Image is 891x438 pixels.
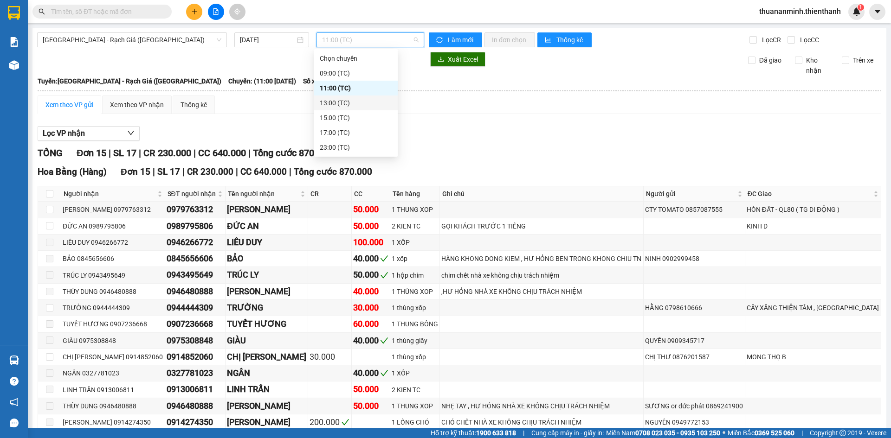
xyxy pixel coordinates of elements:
[392,237,438,248] div: 1 XỐP
[320,113,392,123] div: 15:00 (TC)
[390,186,440,202] th: Tên hàng
[429,32,482,47] button: syncLàm mới
[228,76,296,86] span: Chuyến: (11:00 [DATE])
[43,127,85,139] span: Lọc VP nhận
[606,428,720,438] span: Miền Nam
[392,270,438,280] div: 1 hộp chim
[755,55,785,65] span: Đã giao
[440,186,644,202] th: Ghi chú
[320,68,392,78] div: 09:00 (TC)
[167,252,224,265] div: 0845656606
[392,221,438,231] div: 2 KIEN TC
[240,35,295,45] input: 12/08/2025
[380,369,388,377] span: check
[182,166,185,177] span: |
[645,401,743,411] div: SƯƠNG or dức phát 0869241900
[139,147,141,159] span: |
[127,129,135,137] span: down
[9,60,19,70] img: warehouse-icon
[228,189,298,199] span: Tên người nhận
[226,202,308,218] td: PHƯƠNG PHẠM
[747,352,879,362] div: MONG THỌ B
[392,336,438,346] div: 1 thùng giấy
[747,303,879,313] div: CÂY XĂNG THIỆN TÂM , [GEOGRAPHIC_DATA]
[167,203,224,216] div: 0979763312
[839,430,846,436] span: copyright
[167,383,224,396] div: 0913006811
[380,336,388,345] span: check
[165,235,226,251] td: 0946266772
[320,98,392,108] div: 13:00 (TC)
[289,166,291,177] span: |
[227,301,306,314] div: TRƯỜNG
[165,284,226,300] td: 0946480888
[153,166,155,177] span: |
[253,147,332,159] span: Tổng cước 870.000
[167,367,224,380] div: 0327781023
[448,35,475,45] span: Làm mới
[64,189,155,199] span: Người nhận
[165,398,226,414] td: 0946480888
[63,417,163,427] div: [PERSON_NAME] 0914274350
[227,334,306,347] div: GIÀU
[310,350,349,363] div: 30.000
[63,385,163,395] div: LINH TRẦN 0913006811
[167,220,224,233] div: 0989795806
[353,317,388,330] div: 60.000
[63,221,163,231] div: ĐỨC AN 0989795806
[63,319,163,329] div: TUYẾT HƯƠNG 0907236668
[226,414,308,431] td: NGỌC CHÂU
[226,235,308,251] td: LIÊU DUY
[167,400,224,413] div: 0946480888
[392,368,438,378] div: 1 XỐP
[801,428,803,438] span: |
[353,236,388,249] div: 100.000
[869,4,885,20] button: caret-down
[63,270,163,280] div: TRÚC LY 0943495649
[10,377,19,386] span: question-circle
[167,268,224,281] div: 0943495649
[320,127,392,138] div: 17:00 (TC)
[802,55,835,76] span: Kho nhận
[227,268,306,281] div: TRÚC LY
[39,8,45,15] span: search
[63,336,163,346] div: GIÀU 0975308848
[43,33,221,47] span: Sài Gòn - Rạch Giá (Hàng Hoá)
[436,37,444,44] span: sync
[747,204,879,215] div: HÒN ĐẤT - QL80 ( TG DI ĐỘNG )
[227,383,306,396] div: LINH TRẦN
[314,51,398,66] div: Chọn chuyến
[181,100,207,110] div: Thống kê
[143,147,191,159] span: CR 230.000
[755,429,794,437] strong: 0369 525 060
[248,147,251,159] span: |
[556,35,584,45] span: Thống kê
[796,35,820,45] span: Lọc CC
[752,6,848,17] span: thuananminh.thienthanh
[320,53,392,63] div: Chọn chuyến
[63,237,163,248] div: LIÊU DUY 0946266772
[849,55,877,65] span: Trên xe
[441,417,642,427] div: CHÓ CHẾT NHÀ XE KHÔNG CHỊU TRÁCH NHIỆM
[38,126,140,141] button: Lọc VP nhận
[441,254,642,264] div: HÀNG KHONG DONG KIEM , HƯ HỎNG BEN TRONG KHONG CHIU TN
[194,147,196,159] span: |
[198,147,246,159] span: CC 640.000
[167,301,224,314] div: 0944444309
[545,37,553,44] span: bar-chart
[165,414,226,431] td: 0914274350
[728,428,794,438] span: Miền Bắc
[322,33,419,47] span: 11:00 (TC)
[294,166,372,177] span: Tổng cước 870.000
[226,316,308,332] td: TUYẾT HƯƠNG
[392,254,438,264] div: 1 xốp
[392,401,438,411] div: 1 THUNG XOP
[392,352,438,362] div: 1 thùng xốp
[320,142,392,152] div: 23:00 (TC)
[226,333,308,349] td: GIÀU
[226,349,308,365] td: CHỊ TRINH
[227,416,306,429] div: [PERSON_NAME]
[353,203,388,216] div: 50.000
[226,267,308,283] td: TRÚC LY
[227,367,306,380] div: NGÂN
